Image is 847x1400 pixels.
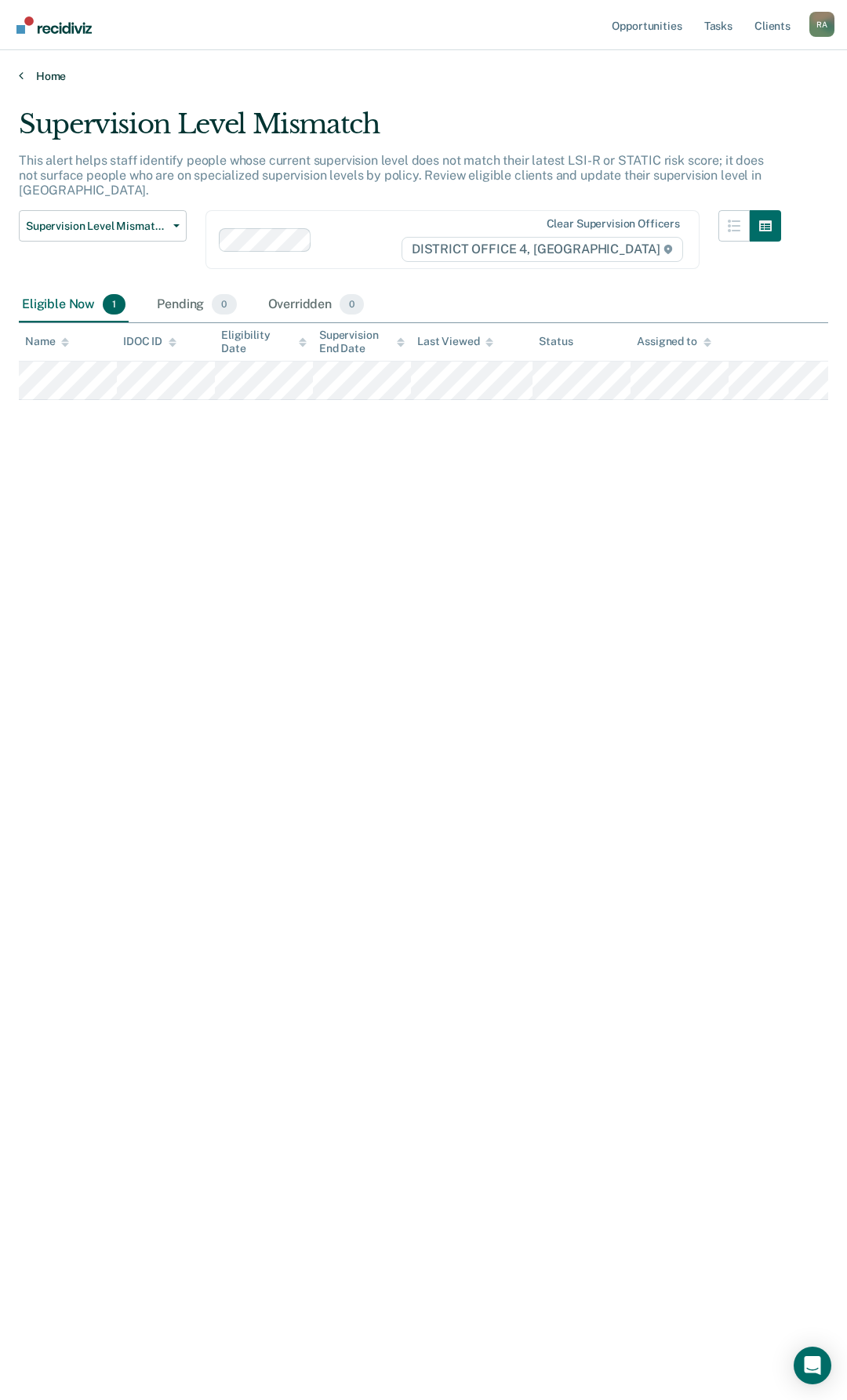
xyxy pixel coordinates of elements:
[637,335,711,348] div: Assigned to
[417,335,493,348] div: Last Viewed
[340,294,364,315] span: 0
[19,210,187,242] button: Supervision Level Mismatch
[26,220,167,233] span: Supervision Level Mismatch
[25,335,69,348] div: Name
[154,288,239,322] div: Pending0
[402,237,683,262] span: DISTRICT OFFICE 4, [GEOGRAPHIC_DATA]
[19,108,781,153] div: Supervision Level Mismatch
[16,16,92,34] img: Recidiviz
[265,288,368,322] div: Overridden0
[809,12,834,37] div: R A
[19,153,764,198] p: This alert helps staff identify people whose current supervision level does not match their lates...
[319,329,405,355] div: Supervision End Date
[123,335,176,348] div: IDOC ID
[19,288,129,322] div: Eligible Now1
[794,1347,831,1384] div: Open Intercom Messenger
[212,294,236,315] span: 0
[221,329,307,355] div: Eligibility Date
[547,217,680,231] div: Clear supervision officers
[539,335,573,348] div: Status
[103,294,125,315] span: 1
[809,12,834,37] button: Profile dropdown button
[19,69,828,83] a: Home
